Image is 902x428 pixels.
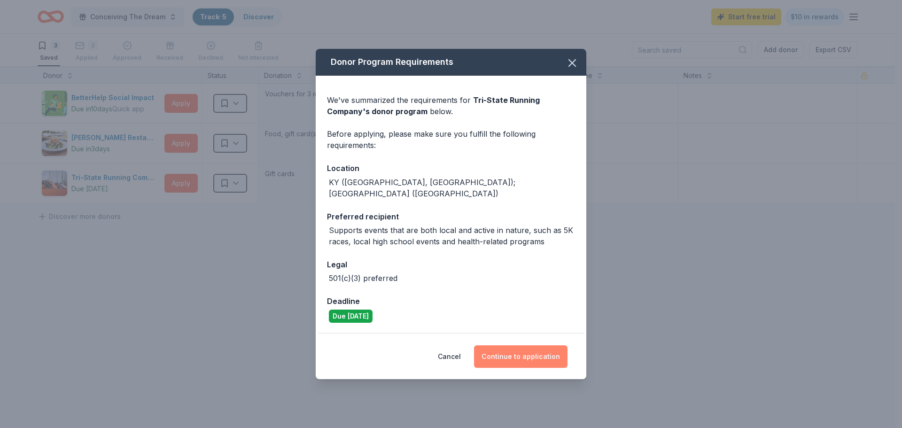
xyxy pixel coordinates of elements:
[327,94,575,117] div: We've summarized the requirements for below.
[327,162,575,174] div: Location
[327,258,575,271] div: Legal
[327,295,575,307] div: Deadline
[316,49,586,76] div: Donor Program Requirements
[327,210,575,223] div: Preferred recipient
[438,345,461,368] button: Cancel
[329,310,373,323] div: Due [DATE]
[329,225,575,247] div: Supports events that are both local and active in nature, such as 5K races, local high school eve...
[329,272,397,284] div: 501(c)(3) preferred
[327,128,575,151] div: Before applying, please make sure you fulfill the following requirements:
[329,177,575,199] div: KY ([GEOGRAPHIC_DATA], [GEOGRAPHIC_DATA]); [GEOGRAPHIC_DATA] ([GEOGRAPHIC_DATA])
[474,345,568,368] button: Continue to application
